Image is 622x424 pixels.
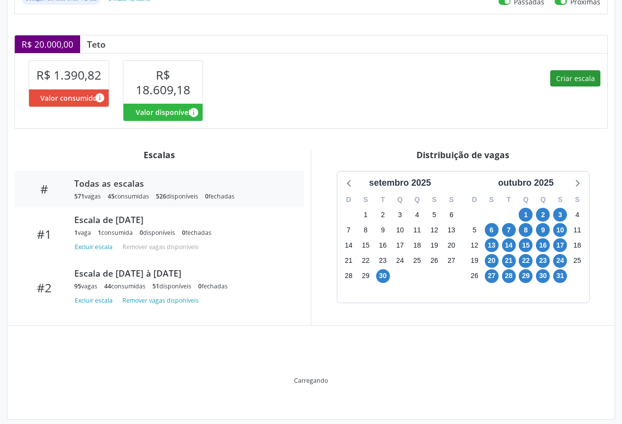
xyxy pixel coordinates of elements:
[74,228,91,237] div: vaga
[427,238,441,252] span: sexta-feira, 19 de setembro de 2025
[74,228,78,237] span: 1
[536,254,550,268] span: quinta-feira, 23 de outubro de 2025
[519,269,533,283] span: quarta-feira, 29 de outubro de 2025
[136,107,190,117] span: Valor disponível
[393,254,407,268] span: quarta-feira, 24 de setembro de 2025
[182,228,185,237] span: 0
[74,282,97,290] div: vagas
[152,282,159,290] span: 51
[553,254,567,268] span: sexta-feira, 24 de outubro de 2025
[536,223,550,237] span: quinta-feira, 9 de outubro de 2025
[502,269,516,283] span: terça-feira, 28 de outubro de 2025
[550,70,600,87] button: Criar escala
[500,192,517,207] div: T
[80,39,113,50] div: Teto
[342,269,355,283] span: domingo, 28 de setembro de 2025
[468,238,481,252] span: domingo, 12 de outubro de 2025
[519,223,533,237] span: quarta-feira, 8 de outubro de 2025
[152,282,191,290] div: disponíveis
[409,192,426,207] div: Q
[376,208,390,222] span: terça-feira, 2 de setembro de 2025
[466,192,483,207] div: D
[502,238,516,252] span: terça-feira, 14 de outubro de 2025
[427,223,441,237] span: sexta-feira, 12 de setembro de 2025
[552,192,569,207] div: S
[570,238,584,252] span: sábado, 18 de outubro de 2025
[357,192,374,207] div: S
[74,268,291,279] div: Escala de [DATE] à [DATE]
[569,192,586,207] div: S
[410,254,424,268] span: quinta-feira, 25 de setembro de 2025
[40,93,97,103] span: Valor consumido
[359,223,373,237] span: segunda-feira, 8 de setembro de 2025
[342,223,355,237] span: domingo, 7 de setembro de 2025
[198,282,202,290] span: 0
[427,254,441,268] span: sexta-feira, 26 de setembro de 2025
[342,254,355,268] span: domingo, 21 de setembro de 2025
[485,223,499,237] span: segunda-feira, 6 de outubro de 2025
[365,176,435,190] div: setembro 2025
[374,192,391,207] div: T
[502,223,516,237] span: terça-feira, 7 de outubro de 2025
[108,192,149,200] div: consumidas
[376,269,390,283] span: terça-feira, 30 de setembro de 2025
[118,294,203,308] button: Remover vagas disponíveis
[536,208,550,222] span: quinta-feira, 2 de outubro de 2025
[74,192,101,200] div: vagas
[21,281,67,295] div: #2
[294,376,328,385] div: Carregando
[21,182,67,196] div: #
[359,238,373,252] span: segunda-feira, 15 de setembro de 2025
[553,238,567,252] span: sexta-feira, 17 de outubro de 2025
[140,228,143,237] span: 0
[410,208,424,222] span: quinta-feira, 4 de setembro de 2025
[14,149,304,160] div: Escalas
[359,208,373,222] span: segunda-feira, 1 de setembro de 2025
[519,208,533,222] span: quarta-feira, 1 de outubro de 2025
[205,192,208,200] span: 0
[485,269,499,283] span: segunda-feira, 27 de outubro de 2025
[494,176,558,190] div: outubro 2025
[519,254,533,268] span: quarta-feira, 22 de outubro de 2025
[443,192,460,207] div: S
[570,208,584,222] span: sábado, 4 de outubro de 2025
[483,192,500,207] div: S
[426,192,443,207] div: S
[485,238,499,252] span: segunda-feira, 13 de outubro de 2025
[391,192,409,207] div: Q
[104,282,146,290] div: consumidas
[108,192,115,200] span: 45
[376,254,390,268] span: terça-feira, 23 de setembro de 2025
[536,269,550,283] span: quinta-feira, 30 de outubro de 2025
[553,208,567,222] span: sexta-feira, 3 de outubro de 2025
[427,208,441,222] span: sexta-feira, 5 de setembro de 2025
[570,223,584,237] span: sábado, 11 de outubro de 2025
[359,269,373,283] span: segunda-feira, 29 de setembro de 2025
[156,192,198,200] div: disponíveis
[74,241,117,254] button: Excluir escala
[468,223,481,237] span: domingo, 5 de outubro de 2025
[519,238,533,252] span: quarta-feira, 15 de outubro de 2025
[534,192,552,207] div: Q
[444,238,458,252] span: sábado, 20 de setembro de 2025
[74,294,117,308] button: Excluir escala
[36,67,101,83] span: R$ 1.390,82
[502,254,516,268] span: terça-feira, 21 de outubro de 2025
[98,228,101,237] span: 1
[359,254,373,268] span: segunda-feira, 22 de setembro de 2025
[98,228,133,237] div: consumida
[15,35,80,53] div: R$ 20.000,00
[104,282,111,290] span: 44
[553,223,567,237] span: sexta-feira, 10 de outubro de 2025
[318,149,608,160] div: Distribuição de vagas
[485,254,499,268] span: segunda-feira, 20 de outubro de 2025
[444,208,458,222] span: sábado, 6 de setembro de 2025
[393,208,407,222] span: quarta-feira, 3 de setembro de 2025
[376,223,390,237] span: terça-feira, 9 de setembro de 2025
[393,238,407,252] span: quarta-feira, 17 de setembro de 2025
[182,228,211,237] div: fechadas
[410,238,424,252] span: quinta-feira, 18 de setembro de 2025
[376,238,390,252] span: terça-feira, 16 de setembro de 2025
[340,192,357,207] div: D
[517,192,534,207] div: Q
